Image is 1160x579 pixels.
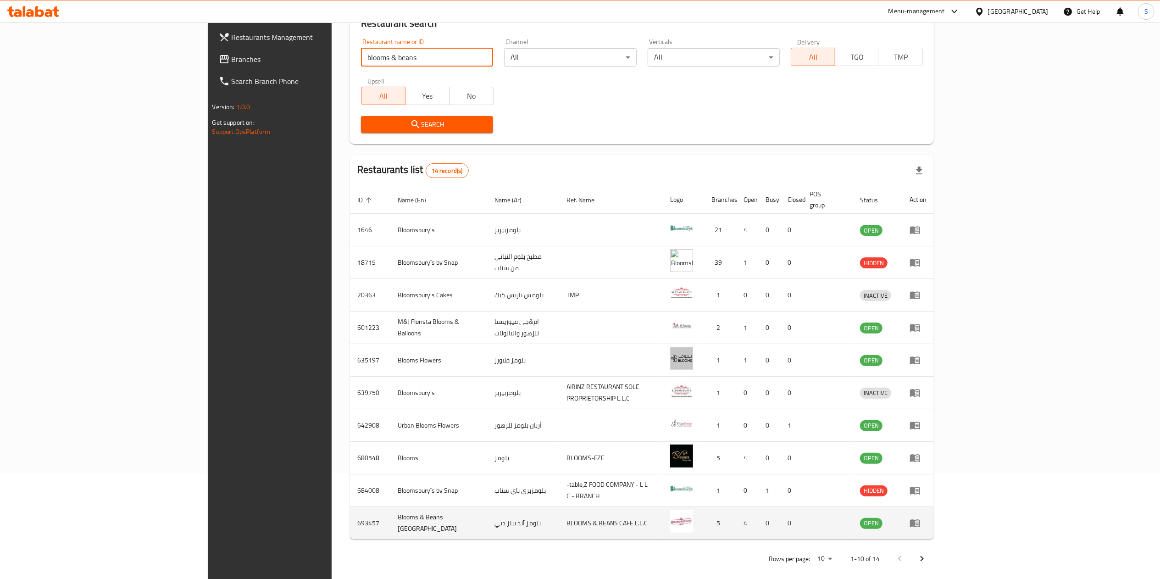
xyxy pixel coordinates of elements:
td: TMP [559,279,663,312]
span: Ref. Name [566,195,606,206]
img: Bloomsbury's [670,379,693,402]
td: 5 [704,507,736,540]
td: بلومزبيريز [487,377,559,409]
td: 4 [736,442,758,474]
span: OPEN [860,453,882,463]
span: INACTIVE [860,388,891,398]
a: Branches [211,48,401,70]
th: Action [902,186,934,214]
td: ام&جي فيوريستا للزهور والبالونات [487,312,559,344]
a: Search Branch Phone [211,70,401,92]
td: 4 [736,507,758,540]
div: OPEN [860,518,882,529]
span: 1.0.0 [236,101,250,113]
th: Logo [663,186,704,214]
span: TGO [839,50,876,64]
span: All [795,50,832,64]
span: 14 record(s) [426,167,468,175]
span: No [453,89,490,103]
td: 39 [704,246,736,279]
img: Blooms Flowers [670,347,693,370]
td: Bloomsbury's [390,214,487,246]
th: Closed [780,186,802,214]
td: 0 [736,377,758,409]
a: Restaurants Management [211,26,401,48]
td: 4 [736,214,758,246]
td: بلومز [487,442,559,474]
td: Bloomsbury`s by Snap [390,474,487,507]
div: Rows per page: [814,552,836,566]
span: OPEN [860,518,882,529]
td: 0 [780,214,802,246]
label: Delivery [797,39,820,45]
div: Menu [910,224,927,235]
span: Restaurants Management [232,32,394,43]
p: Rows per page: [769,553,810,565]
span: HIDDEN [860,485,888,496]
td: 0 [758,344,780,377]
td: 1 [736,246,758,279]
td: 0 [780,474,802,507]
div: HIDDEN [860,257,888,268]
span: Get support on: [212,117,255,128]
td: 0 [780,442,802,474]
span: OPEN [860,225,882,236]
span: POS group [810,189,842,211]
p: 1-10 of 14 [850,553,880,565]
span: All [365,89,402,103]
td: BLOOMS-FZE [559,442,663,474]
span: Status [860,195,890,206]
h2: Restaurants list [357,163,468,178]
td: 0 [758,409,780,442]
td: 0 [758,442,780,474]
div: [GEOGRAPHIC_DATA] [988,6,1049,17]
td: Bloomsbury's Cakes [390,279,487,312]
td: M&J Florista Blooms & Balloons [390,312,487,344]
td: 0 [780,377,802,409]
td: 1 [736,312,758,344]
span: ID [357,195,375,206]
td: AIRINZ RESTAURANT SOLE PROPRIETORSHIP L.L.C [559,377,663,409]
td: 0 [780,312,802,344]
td: 1 [736,344,758,377]
img: Blooms [670,445,693,468]
td: Urban Blooms Flowers [390,409,487,442]
td: بلومز فلاورز [487,344,559,377]
div: All [504,48,636,67]
label: Upsell [367,78,384,84]
td: 0 [780,246,802,279]
span: HIDDEN [860,258,888,268]
td: -table,Z FOOD COMPANY - L L C - BRANCH [559,474,663,507]
span: INACTIVE [860,290,891,301]
td: مطبخ بلوم النباتي من سناب [487,246,559,279]
td: بلومزبري باي سناب [487,474,559,507]
button: Search [361,116,493,133]
td: 0 [736,474,758,507]
div: Menu [910,387,927,398]
button: TMP [879,48,923,66]
img: M&J Florista Blooms & Balloons [670,314,693,337]
td: 0 [758,377,780,409]
span: S [1144,6,1148,17]
td: 0 [780,279,802,312]
td: Bloomsbury`s by Snap [390,246,487,279]
table: enhanced table [350,186,934,540]
input: Search for restaurant name or ID.. [361,48,493,67]
td: 1 [780,409,802,442]
td: 0 [736,409,758,442]
span: OPEN [860,323,882,334]
img: Bloomsbury`s by Snap [670,249,693,272]
div: Menu [910,518,927,529]
td: بلومزبيريز [487,214,559,246]
div: Total records count [426,163,469,178]
div: Menu [910,420,927,431]
td: 0 [780,507,802,540]
span: TMP [883,50,920,64]
td: بلومس باريس كيك [487,279,559,312]
td: 1 [758,474,780,507]
div: Menu [910,355,927,366]
td: BLOOMS & BEANS CAFE L.L.C [559,507,663,540]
